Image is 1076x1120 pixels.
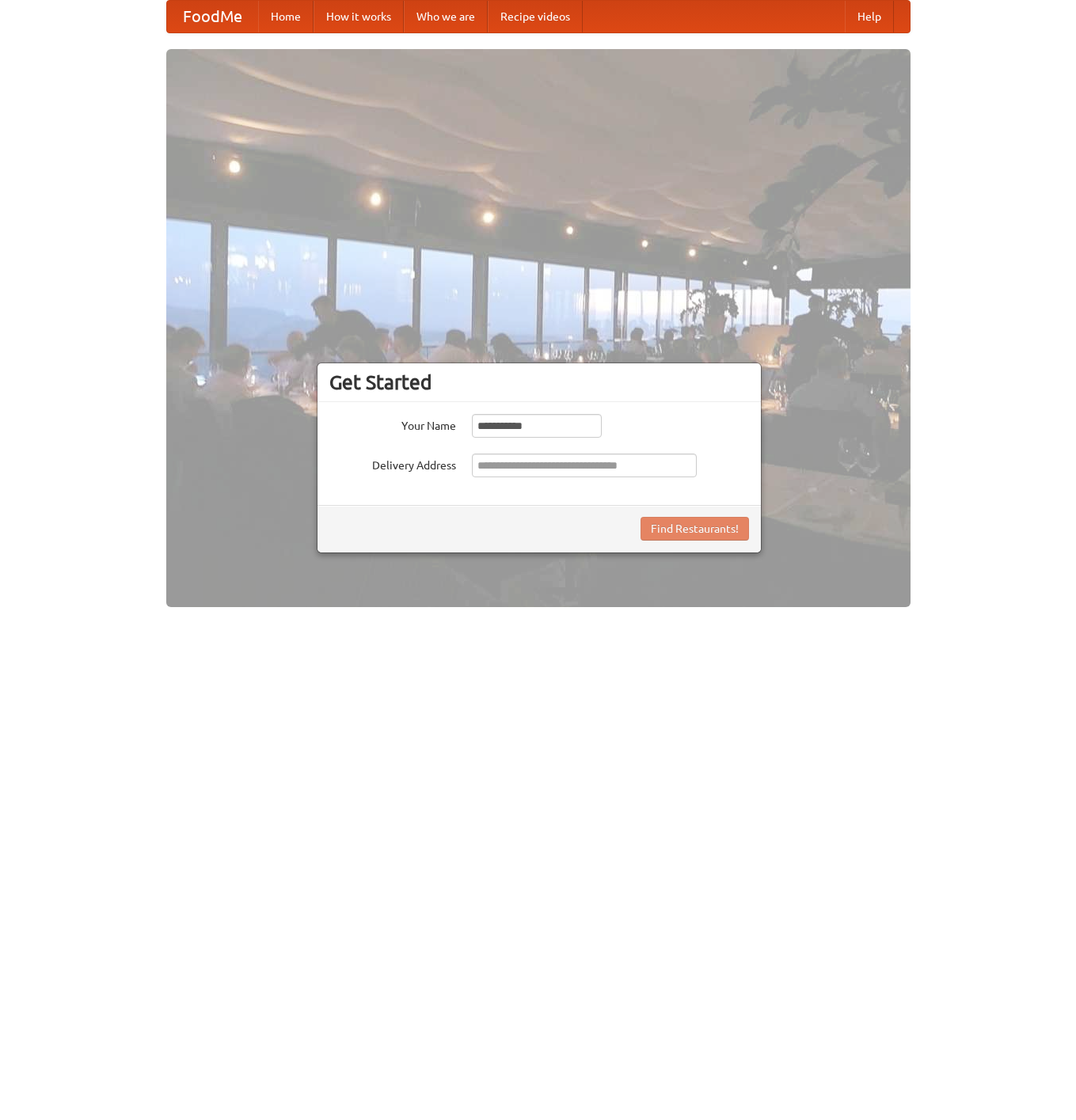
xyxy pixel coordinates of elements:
[258,1,314,32] a: Home
[314,1,404,32] a: How it works
[488,1,583,32] a: Recipe videos
[329,370,749,394] h3: Get Started
[329,414,456,434] label: Your Name
[641,517,749,541] button: Find Restaurants!
[167,1,258,32] a: FoodMe
[329,454,456,473] label: Delivery Address
[404,1,488,32] a: Who we are
[845,1,894,32] a: Help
